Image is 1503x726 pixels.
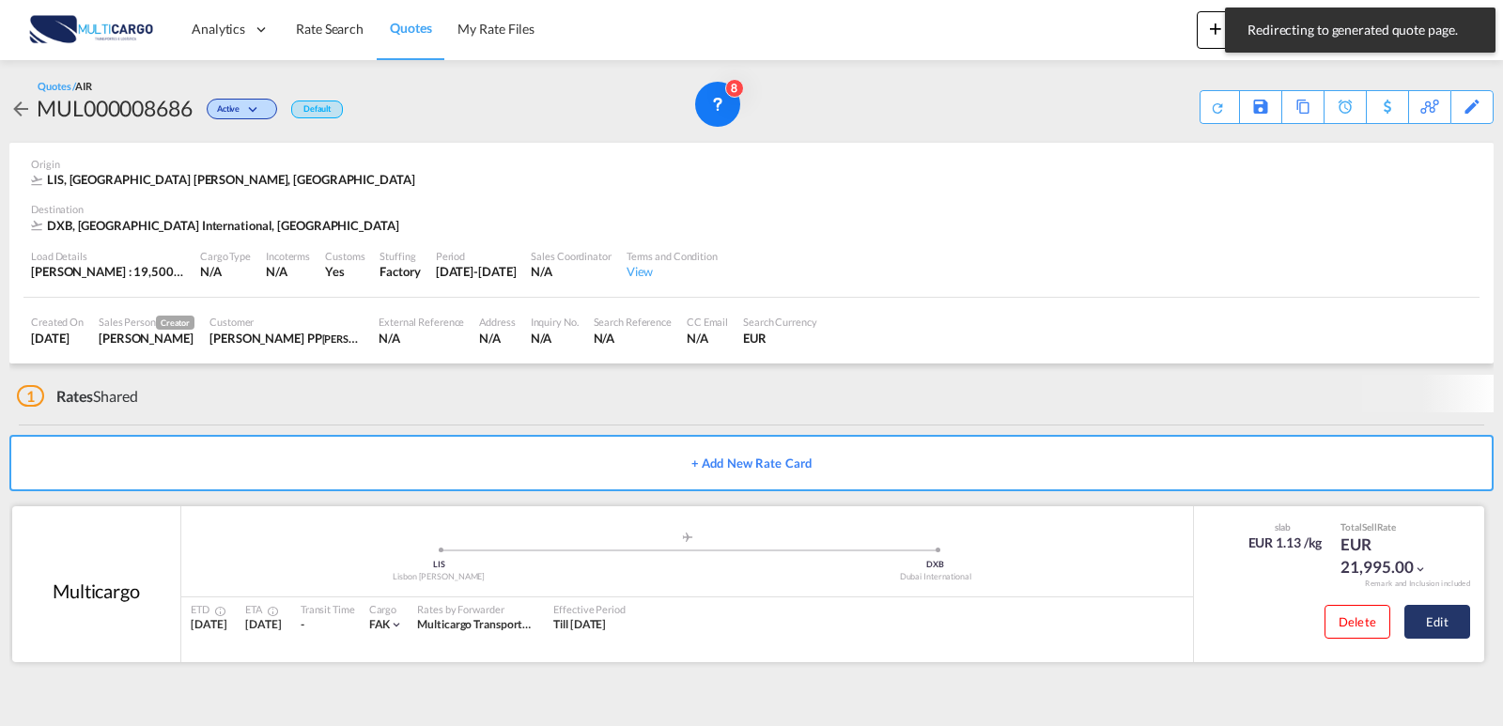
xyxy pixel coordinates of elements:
div: Address [479,315,515,329]
button: Edit [1404,605,1470,639]
span: [DATE] [191,617,226,631]
div: N/A [479,330,515,347]
div: Dubai International [688,571,1185,583]
div: Total Rate [1340,520,1434,533]
div: LIS [191,559,688,571]
span: Redirecting to generated quote page. [1242,21,1479,39]
div: Yes [325,263,364,280]
span: Active [217,103,244,121]
div: N/A [594,330,672,347]
span: [DATE] [245,617,281,631]
div: Search Reference [594,315,672,329]
md-icon: icon-plus 400-fg [1204,17,1227,39]
md-icon: assets/icons/custom/roll-o-plane.svg [676,533,699,542]
span: Sell [1362,521,1377,533]
div: Change Status Here [193,93,282,123]
md-icon: icon-refresh [1209,99,1226,116]
span: New [1204,21,1275,36]
md-icon: icon-chevron-down [244,105,267,116]
div: CC Email [687,315,728,329]
div: Change Status Here [207,99,277,119]
span: Analytics [192,20,245,39]
div: N/A [531,263,611,280]
div: Load Details [31,249,185,263]
md-icon: Estimated Time Of Departure [209,606,221,617]
div: - [301,617,355,633]
button: Delete [1325,605,1390,639]
md-icon: icon-arrow-left [9,98,32,120]
div: Remark and Inclusion included [1351,579,1484,589]
span: Multicargo Transportes e Logistica [417,617,585,631]
span: Creator [156,316,194,330]
div: Multicargo Transportes e Logistica [417,617,535,633]
div: EUR 1.13 /kg [1248,533,1323,552]
span: Rate Search [296,21,364,37]
span: Quotes [390,20,431,36]
div: Period [436,249,517,263]
div: ETD [191,602,226,616]
div: Cargo [369,602,404,616]
div: Sales Coordinator [531,249,611,263]
div: Sales Person [99,315,194,330]
div: Lisbon [PERSON_NAME] [191,571,688,583]
div: 12 Oct 2025 [436,263,517,280]
md-icon: icon-chevron-down [1414,563,1427,576]
div: Transit Time [301,602,355,616]
span: My Rate Files [457,21,535,37]
span: FAK [369,617,391,631]
img: 82db67801a5411eeacfdbd8acfa81e61.png [28,8,155,51]
div: DXB, Dubai International, Europe [31,217,404,234]
div: MUL000008686 [37,93,193,123]
div: Multicargo [53,578,140,604]
div: N/A [379,330,464,347]
div: Search Currency [743,315,817,329]
div: Stuffing [380,249,420,263]
div: Terms and Condition [627,249,718,263]
div: icon-arrow-left [9,93,37,123]
md-icon: Estimated Time Of Arrival [262,606,273,617]
div: Default [291,100,343,118]
div: 3 Oct 2025 [31,330,84,347]
span: Till [DATE] [553,617,606,631]
div: N/A [266,263,287,280]
div: Shared [17,386,138,407]
div: DXB [688,559,1185,571]
div: Customer [209,315,364,329]
md-icon: icon-chevron-down [390,618,403,631]
div: Created On [31,315,84,329]
div: Effective Period [553,602,625,616]
div: External Reference [379,315,464,329]
div: EUR 21,995.00 [1340,533,1434,579]
button: icon-plus 400-fgNewicon-chevron-down [1197,11,1282,49]
div: ETA [245,602,281,616]
span: Rates [56,387,94,405]
span: 1 [17,385,44,407]
div: Till 12 Oct 2025 [553,617,606,633]
div: Customs [325,249,364,263]
span: AIR [75,80,92,92]
div: Cargo Type [200,249,251,263]
div: Save As Template [1240,91,1281,123]
div: Destination [31,202,1472,216]
div: Jaseel PP [209,330,364,347]
div: LIS, Lisbon Portela, Europe [31,171,420,188]
div: N/A [200,263,251,280]
div: Factory Stuffing [380,263,420,280]
div: slab [1244,520,1323,533]
div: EUR [743,330,817,347]
div: View [627,263,718,280]
button: + Add New Rate Card [9,435,1494,491]
div: Origin [31,157,1472,171]
div: Incoterms [266,249,310,263]
div: Inquiry No. [531,315,579,329]
div: Ricardo Macedo [99,330,194,347]
div: N/A [531,330,579,347]
div: [PERSON_NAME] : 19,500.00 KG | Volumetric Wt : 7,363.64 KG [31,263,185,280]
div: Quote PDF is not available at this time [1210,91,1230,116]
div: Quotes /AIR [38,79,92,93]
span: [PERSON_NAME][EMAIL_ADDRESS][DOMAIN_NAME] [322,331,567,346]
div: Rates by Forwarder [417,602,535,616]
span: LIS, [GEOGRAPHIC_DATA] [PERSON_NAME], [GEOGRAPHIC_DATA] [47,172,415,187]
div: N/A [687,330,728,347]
